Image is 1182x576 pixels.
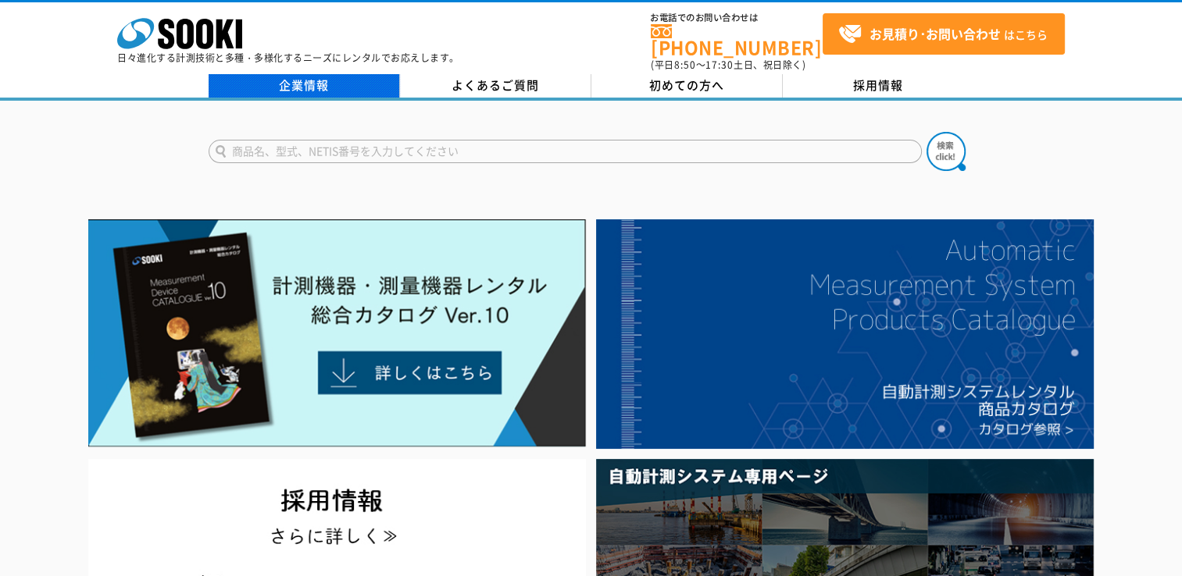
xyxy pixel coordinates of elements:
a: お見積り･お問い合わせはこちら [823,13,1065,55]
a: 初めての方へ [591,74,783,98]
a: 採用情報 [783,74,974,98]
img: Catalog Ver10 [88,219,586,447]
span: 17:30 [705,58,734,72]
img: 自動計測システムカタログ [596,219,1094,449]
input: 商品名、型式、NETIS番号を入力してください [209,140,922,163]
a: [PHONE_NUMBER] [651,24,823,56]
span: 初めての方へ [649,76,724,94]
span: (平日 ～ 土日、祝日除く) [651,58,805,72]
span: はこちら [838,23,1048,46]
strong: お見積り･お問い合わせ [870,24,1001,43]
span: お電話でのお問い合わせは [651,13,823,23]
p: 日々進化する計測技術と多種・多様化するニーズにレンタルでお応えします。 [117,53,459,62]
span: 8:50 [674,58,696,72]
a: 企業情報 [209,74,400,98]
img: btn_search.png [927,132,966,171]
a: よくあるご質問 [400,74,591,98]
